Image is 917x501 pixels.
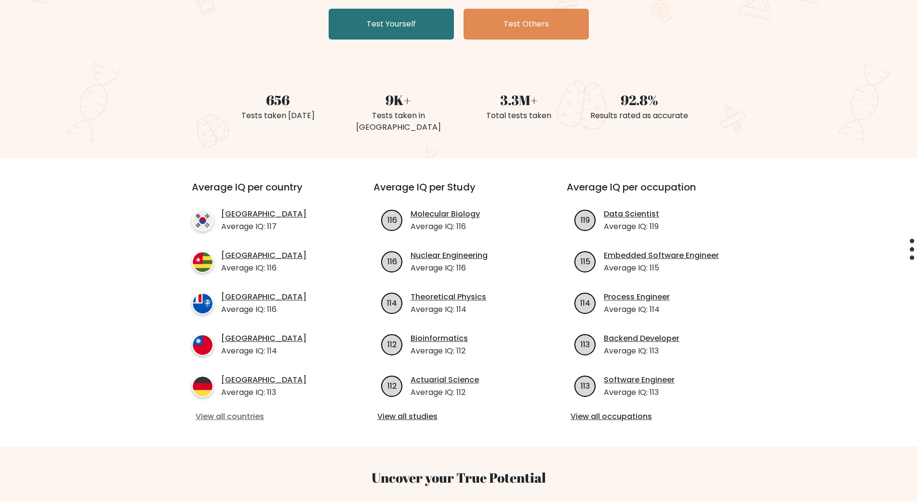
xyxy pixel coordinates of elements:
a: [GEOGRAPHIC_DATA] [221,374,306,386]
text: 116 [387,214,397,225]
p: Average IQ: 116 [411,262,488,274]
p: Average IQ: 116 [221,304,306,315]
div: Tests taken in [GEOGRAPHIC_DATA] [344,110,453,133]
img: country [192,293,213,314]
a: Software Engineer [604,374,675,386]
a: View all studies [377,411,540,422]
text: 114 [580,297,590,308]
a: Bioinformatics [411,333,468,344]
div: 656 [224,90,332,110]
a: View all countries [196,411,335,422]
img: country [192,210,213,231]
a: Test Yourself [329,9,454,40]
text: 112 [387,339,397,350]
p: Average IQ: 113 [604,387,675,398]
p: Average IQ: 113 [221,387,306,398]
div: 3.3M+ [465,90,573,110]
p: Average IQ: 116 [221,262,306,274]
a: Data Scientist [604,208,659,220]
p: Average IQ: 119 [604,221,659,232]
h3: Average IQ per country [192,181,339,204]
text: 116 [387,256,397,267]
a: View all occupations [571,411,733,422]
p: Average IQ: 116 [411,221,480,232]
div: 9K+ [344,90,453,110]
text: 114 [387,297,397,308]
div: Tests taken [DATE] [224,110,332,122]
a: Molecular Biology [411,208,480,220]
a: [GEOGRAPHIC_DATA] [221,291,306,303]
a: [GEOGRAPHIC_DATA] [221,208,306,220]
a: [GEOGRAPHIC_DATA] [221,250,306,261]
a: Backend Developer [604,333,679,344]
h3: Uncover your True Potential [146,470,771,486]
p: Average IQ: 113 [604,345,679,357]
a: Nuclear Engineering [411,250,488,261]
p: Average IQ: 114 [221,345,306,357]
a: Process Engineer [604,291,670,303]
p: Average IQ: 112 [411,345,468,357]
h3: Average IQ per Study [373,181,544,204]
text: 112 [387,380,397,391]
text: 113 [581,380,590,391]
div: 92.8% [585,90,694,110]
img: country [192,376,213,397]
p: Average IQ: 117 [221,221,306,232]
p: Average IQ: 112 [411,387,479,398]
text: 115 [581,256,590,267]
text: 113 [581,339,590,350]
a: [GEOGRAPHIC_DATA] [221,333,306,344]
text: 119 [581,214,590,225]
a: Theoretical Physics [411,291,486,303]
div: Results rated as accurate [585,110,694,122]
a: Actuarial Science [411,374,479,386]
p: Average IQ: 115 [604,262,719,274]
a: Test Others [464,9,589,40]
p: Average IQ: 114 [411,304,486,315]
img: country [192,251,213,273]
div: Total tests taken [465,110,573,122]
a: Embedded Software Engineer [604,250,719,261]
p: Average IQ: 114 [604,304,670,315]
img: country [192,334,213,356]
h3: Average IQ per occupation [567,181,737,204]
